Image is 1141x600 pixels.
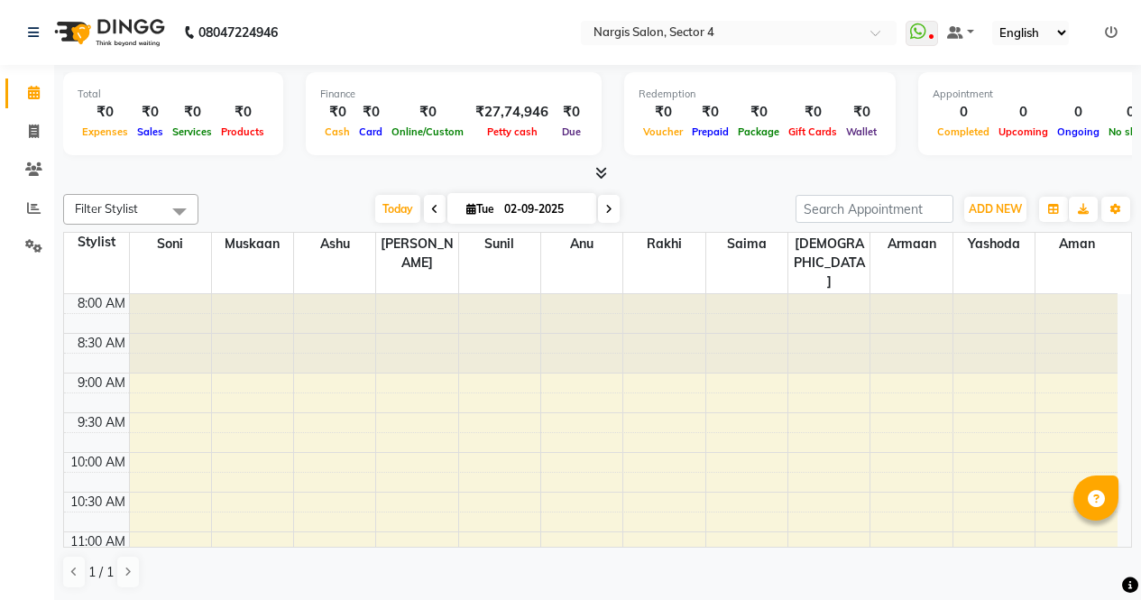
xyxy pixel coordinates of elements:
div: Redemption [639,87,881,102]
div: ₹0 [556,102,587,123]
span: Tue [462,202,499,216]
span: Filter Stylist [75,201,138,216]
span: Online/Custom [387,125,468,138]
div: ₹0 [733,102,784,123]
div: ₹0 [216,102,269,123]
span: ashu [294,233,375,255]
div: ₹0 [168,102,216,123]
span: sunil [459,233,540,255]
div: 9:30 AM [74,413,129,432]
div: ₹0 [78,102,133,123]
span: ADD NEW [969,202,1022,216]
iframe: chat widget [1065,528,1123,582]
input: Search Appointment [796,195,953,223]
div: ₹0 [320,102,354,123]
div: 0 [1053,102,1104,123]
div: Stylist [64,233,129,252]
div: Total [78,87,269,102]
div: 10:00 AM [67,453,129,472]
div: 8:30 AM [74,334,129,353]
span: Package [733,125,784,138]
div: ₹0 [639,102,687,123]
span: Aman [1035,233,1118,255]
span: Completed [933,125,994,138]
div: ₹0 [387,102,468,123]
div: 11:00 AM [67,532,129,551]
div: ₹0 [687,102,733,123]
span: Card [354,125,387,138]
span: Wallet [842,125,881,138]
div: 9:00 AM [74,374,129,392]
span: Ongoing [1053,125,1104,138]
span: Today [375,195,420,223]
span: yashoda [953,233,1035,255]
span: Voucher [639,125,687,138]
img: logo [46,7,170,58]
div: ₹27,74,946 [468,102,556,123]
span: soni [130,233,211,255]
span: Prepaid [687,125,733,138]
span: Expenses [78,125,133,138]
div: ₹0 [784,102,842,123]
span: Upcoming [994,125,1053,138]
span: Petty cash [483,125,542,138]
span: anu [541,233,622,255]
span: 1 / 1 [88,563,114,582]
span: Due [557,125,585,138]
div: 0 [933,102,994,123]
div: 8:00 AM [74,294,129,313]
span: Cash [320,125,354,138]
div: 0 [994,102,1053,123]
span: saima [706,233,787,255]
span: Gift Cards [784,125,842,138]
span: rakhi [623,233,704,255]
span: Services [168,125,216,138]
input: 2025-09-02 [499,196,589,223]
div: ₹0 [133,102,168,123]
span: Sales [133,125,168,138]
span: [DEMOGRAPHIC_DATA] [788,233,870,293]
div: ₹0 [842,102,881,123]
div: Finance [320,87,587,102]
span: [PERSON_NAME] [376,233,457,274]
span: muskaan [212,233,293,255]
div: ₹0 [354,102,387,123]
div: 10:30 AM [67,493,129,512]
button: ADD NEW [964,197,1026,222]
span: Products [216,125,269,138]
span: armaan [870,233,952,255]
b: 08047224946 [198,7,278,58]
